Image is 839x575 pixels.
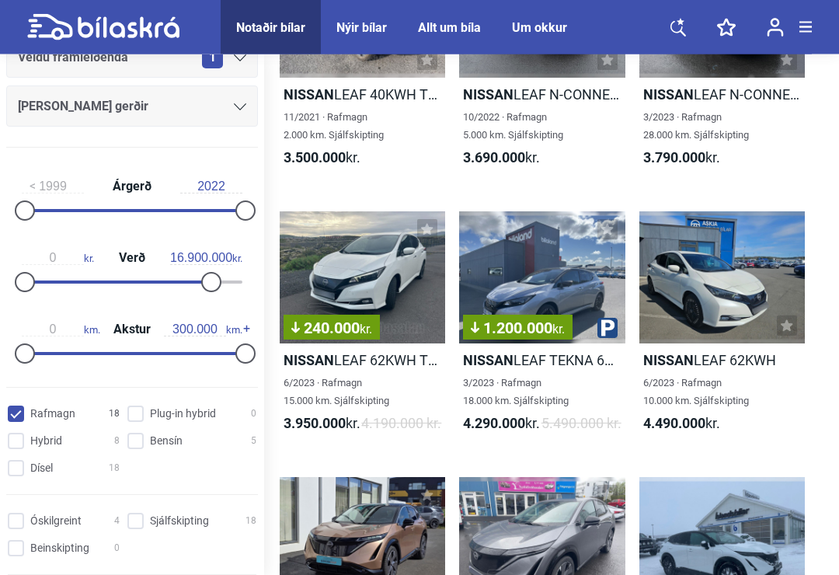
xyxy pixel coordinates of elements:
[109,180,155,193] span: Árgerð
[284,112,384,141] span: 11/2021 · Rafmagn 2.000 km. Sjálfskipting
[767,18,784,37] img: user-login.svg
[150,433,183,449] span: Bensín
[643,149,720,167] span: kr.
[18,47,128,68] span: Veldu framleiðenda
[18,96,148,117] span: [PERSON_NAME] gerðir
[30,433,62,449] span: Hybrid
[643,112,749,141] span: 3/2023 · Rafmagn 28.000 km. Sjálfskipting
[280,86,445,104] h2: LEAF 40KWH TEKNA
[418,20,481,35] a: Allt um bíla
[336,20,387,35] a: Nýir bílar
[30,540,89,556] span: Beinskipting
[597,319,618,339] img: parking.png
[245,513,256,529] span: 18
[110,323,155,336] span: Akstur
[284,150,346,166] b: 3.500.000
[360,322,372,337] span: kr.
[361,415,441,433] span: 4.190.000 kr.
[463,87,513,103] b: Nissan
[552,322,565,337] span: kr.
[643,415,720,433] span: kr.
[643,87,694,103] b: Nissan
[22,322,100,336] span: km.
[643,150,705,166] b: 3.790.000
[463,415,540,433] span: kr.
[114,513,120,529] span: 4
[114,540,120,556] span: 0
[284,378,389,407] span: 6/2023 · Rafmagn 15.000 km. Sjálfskipting
[463,353,513,369] b: Nissan
[30,406,75,422] span: Rafmagn
[463,378,569,407] span: 3/2023 · Rafmagn 18.000 km. Sjálfskipting
[150,406,216,422] span: Plug-in hybrid
[109,406,120,422] span: 18
[643,353,694,369] b: Nissan
[251,406,256,422] span: 0
[150,513,209,529] span: Sjálfskipting
[639,212,805,448] a: NissanLEAF 62KWH6/2023 · Rafmagn10.000 km. Sjálfskipting4.490.000kr.
[170,251,242,265] span: kr.
[284,87,334,103] b: Nissan
[463,149,540,167] span: kr.
[284,416,346,432] b: 3.950.000
[291,321,372,336] span: 240.000
[463,150,525,166] b: 3.690.000
[639,86,805,104] h2: LEAF N-CONNECTA 40KWH
[459,352,625,370] h2: LEAF TEKNA 62KWH
[109,460,120,476] span: 18
[541,415,621,433] span: 5.490.000 kr.
[643,378,749,407] span: 6/2023 · Rafmagn 10.000 km. Sjálfskipting
[459,86,625,104] h2: LEAF N-CONNECTA 40KWH
[463,112,563,141] span: 10/2022 · Rafmagn 5.000 km. Sjálfskipting
[115,252,149,264] span: Verð
[639,352,805,370] h2: LEAF 62KWH
[22,251,94,265] span: kr.
[30,460,53,476] span: Dísel
[280,212,445,448] a: 240.000kr.NissanLEAF 62KWH TEKNA6/2023 · Rafmagn15.000 km. Sjálfskipting3.950.000kr.4.190.000 kr.
[164,322,242,336] span: km.
[471,321,565,336] span: 1.200.000
[284,415,360,433] span: kr.
[251,433,256,449] span: 5
[202,47,223,68] span: 1
[463,416,525,432] b: 4.290.000
[114,433,120,449] span: 8
[280,352,445,370] h2: LEAF 62KWH TEKNA
[643,416,705,432] b: 4.490.000
[512,20,567,35] a: Um okkur
[459,212,625,448] a: 1.200.000kr.NissanLEAF TEKNA 62KWH3/2023 · Rafmagn18.000 km. Sjálfskipting4.290.000kr.5.490.000 kr.
[236,20,305,35] a: Notaðir bílar
[284,149,360,167] span: kr.
[284,353,334,369] b: Nissan
[30,513,82,529] span: Óskilgreint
